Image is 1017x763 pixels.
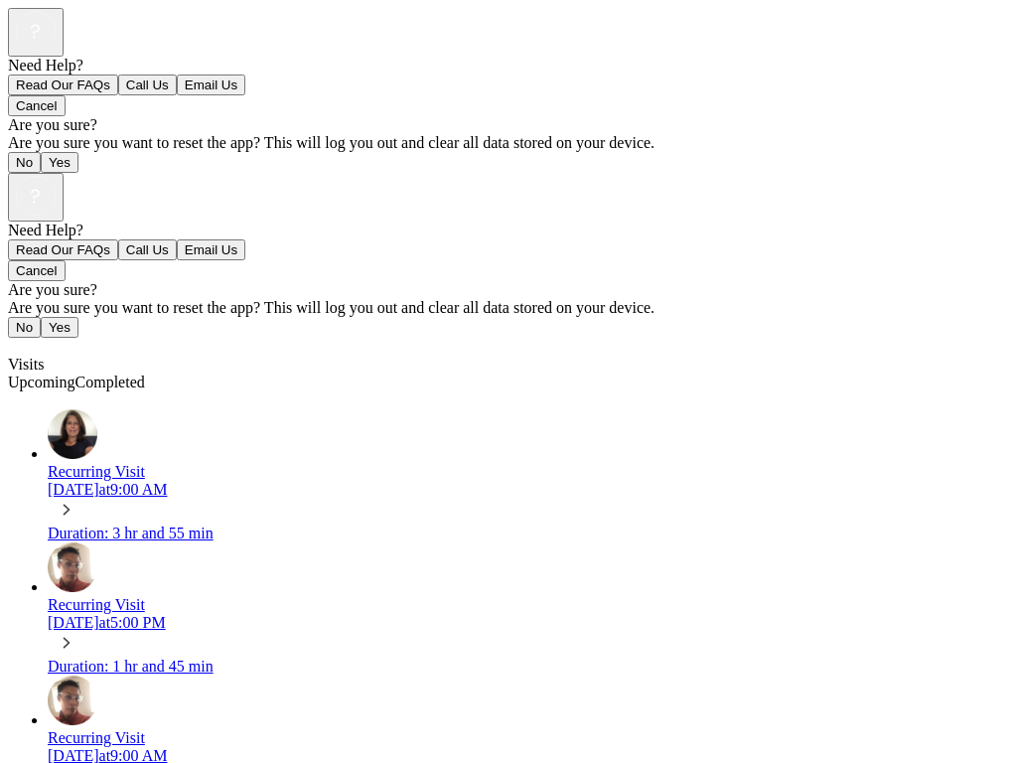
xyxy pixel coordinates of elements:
[75,374,145,390] a: Completed
[8,260,66,281] button: Cancel
[8,299,1009,317] div: Are you sure you want to reset the app? This will log you out and clear all data stored on your d...
[48,614,1009,632] div: [DATE] at 5:00 PM
[48,542,1009,676] a: avatarRecurring Visit[DATE]at5:00 PMDuration: 1 hr and 45 min
[8,57,1009,75] div: Need Help?
[8,75,118,95] button: Read Our FAQs
[48,542,97,592] img: avatar
[48,525,1009,542] div: Duration: 3 hr and 55 min
[8,374,75,390] a: Upcoming
[118,239,177,260] button: Call Us
[48,409,1009,542] a: avatarRecurring Visit[DATE]at9:00 AMDuration: 3 hr and 55 min
[177,75,245,95] button: Email Us
[8,281,1009,299] div: Are you sure?
[48,596,1009,614] div: Recurring Visit
[48,409,97,459] img: avatar
[8,152,41,173] button: No
[48,658,1009,676] div: Duration: 1 hr and 45 min
[8,95,66,116] button: Cancel
[48,676,97,725] img: avatar
[8,134,1009,152] div: Are you sure you want to reset the app? This will log you out and clear all data stored on your d...
[41,317,78,338] button: Yes
[8,317,41,338] button: No
[8,116,1009,134] div: Are you sure?
[41,152,78,173] button: Yes
[48,463,1009,481] div: Recurring Visit
[118,75,177,95] button: Call Us
[8,239,118,260] button: Read Our FAQs
[48,481,1009,499] div: [DATE] at 9:00 AM
[8,222,1009,239] div: Need Help?
[8,356,44,373] span: Visits
[177,239,245,260] button: Email Us
[48,729,1009,747] div: Recurring Visit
